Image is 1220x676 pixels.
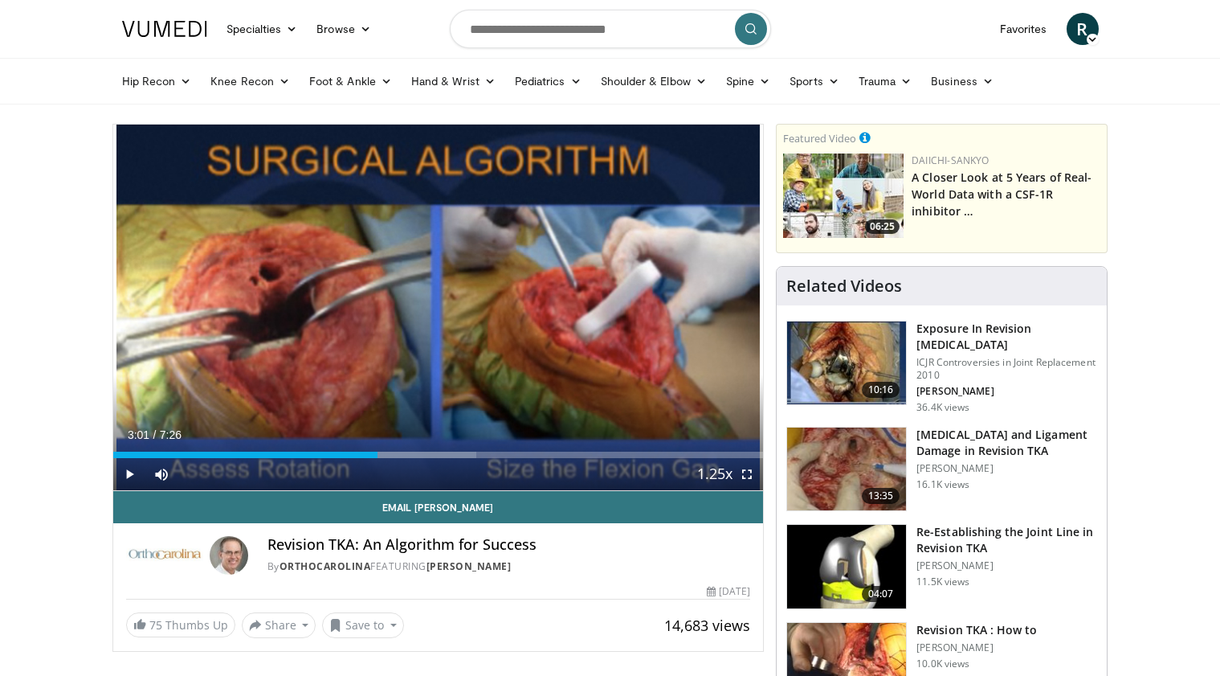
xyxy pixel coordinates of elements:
[279,559,371,573] a: OrthoCarolina
[716,65,780,97] a: Spine
[783,131,856,145] small: Featured Video
[126,536,203,575] img: OrthoCarolina
[201,65,300,97] a: Knee Recon
[699,458,731,490] button: Playback Rate
[862,488,900,504] span: 13:35
[145,458,177,490] button: Mute
[217,13,308,45] a: Specialties
[113,125,764,491] video-js: Video Player
[916,478,969,491] p: 16.1K views
[153,428,157,441] span: /
[707,584,750,599] div: [DATE]
[149,617,162,633] span: 75
[128,428,149,441] span: 3:01
[113,458,145,490] button: Play
[916,385,1097,398] p: [PERSON_NAME]
[786,427,1097,512] a: 13:35 [MEDICAL_DATA] and Ligament Damage in Revision TKA [PERSON_NAME] 16.1K views
[916,559,1097,572] p: [PERSON_NAME]
[787,428,906,511] img: whiteside_bone_loss_3.png.150x105_q85_crop-smart_upscale.jpg
[916,622,1037,638] h3: Revision TKA : How to
[916,576,969,588] p: 11.5K views
[122,21,207,37] img: VuMedi Logo
[990,13,1057,45] a: Favorites
[862,382,900,398] span: 10:16
[865,219,900,234] span: 06:25
[780,65,849,97] a: Sports
[113,452,764,458] div: Progress Bar
[307,13,381,45] a: Browse
[862,586,900,602] span: 04:07
[426,559,512,573] a: [PERSON_NAME]
[210,536,248,575] img: Avatar
[267,536,751,554] h4: Revision TKA: An Algorithm for Success
[591,65,716,97] a: Shoulder & Elbow
[916,321,1097,353] h3: Exposure In Revision [MEDICAL_DATA]
[126,612,235,637] a: 75 Thumbs Up
[160,428,182,441] span: 7:26
[783,154,904,238] img: 93c22cae-14d1-47f0-9e4a-a244e824b022.png.150x105_q85_crop-smart_upscale.jpg
[786,524,1097,609] a: 04:07 Re-Establishing the Joint Line in Revision TKA [PERSON_NAME] 11.5K views
[786,277,902,296] h4: Related Videos
[916,641,1037,654] p: [PERSON_NAME]
[916,401,969,414] p: 36.4K views
[849,65,922,97] a: Trauma
[450,10,771,48] input: Search topics, interventions
[912,170,1091,219] a: A Closer Look at 5 Years of Real-World Data with a CSF-1R inhibitor …
[112,65,202,97] a: Hip Recon
[402,65,505,97] a: Hand & Wrist
[731,458,763,490] button: Fullscreen
[912,154,989,167] a: Daiichi-Sankyo
[242,612,316,638] button: Share
[916,427,1097,459] h3: [MEDICAL_DATA] and Ligament Damage in Revision TKA
[783,154,904,238] a: 06:25
[916,524,1097,556] h3: Re-Establishing the Joint Line in Revision TKA
[664,616,750,635] span: 14,683 views
[786,321,1097,414] a: 10:16 Exposure In Revision [MEDICAL_DATA] ICJR Controversies in Joint Replacement 2010 [PERSON_NA...
[322,612,404,638] button: Save to
[1067,13,1099,45] a: R
[505,65,591,97] a: Pediatrics
[916,658,969,670] p: 10.0K views
[300,65,402,97] a: Foot & Ankle
[113,491,764,523] a: Email [PERSON_NAME]
[916,356,1097,382] p: ICJR Controversies in Joint Replacement 2010
[267,559,751,574] div: By FEATURING
[921,65,1003,97] a: Business
[787,322,906,405] img: Screen_shot_2010-09-03_at_2.11.03_PM_2.png.150x105_q85_crop-smart_upscale.jpg
[916,462,1097,475] p: [PERSON_NAME]
[787,525,906,608] img: 270475_0000_1.png.150x105_q85_crop-smart_upscale.jpg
